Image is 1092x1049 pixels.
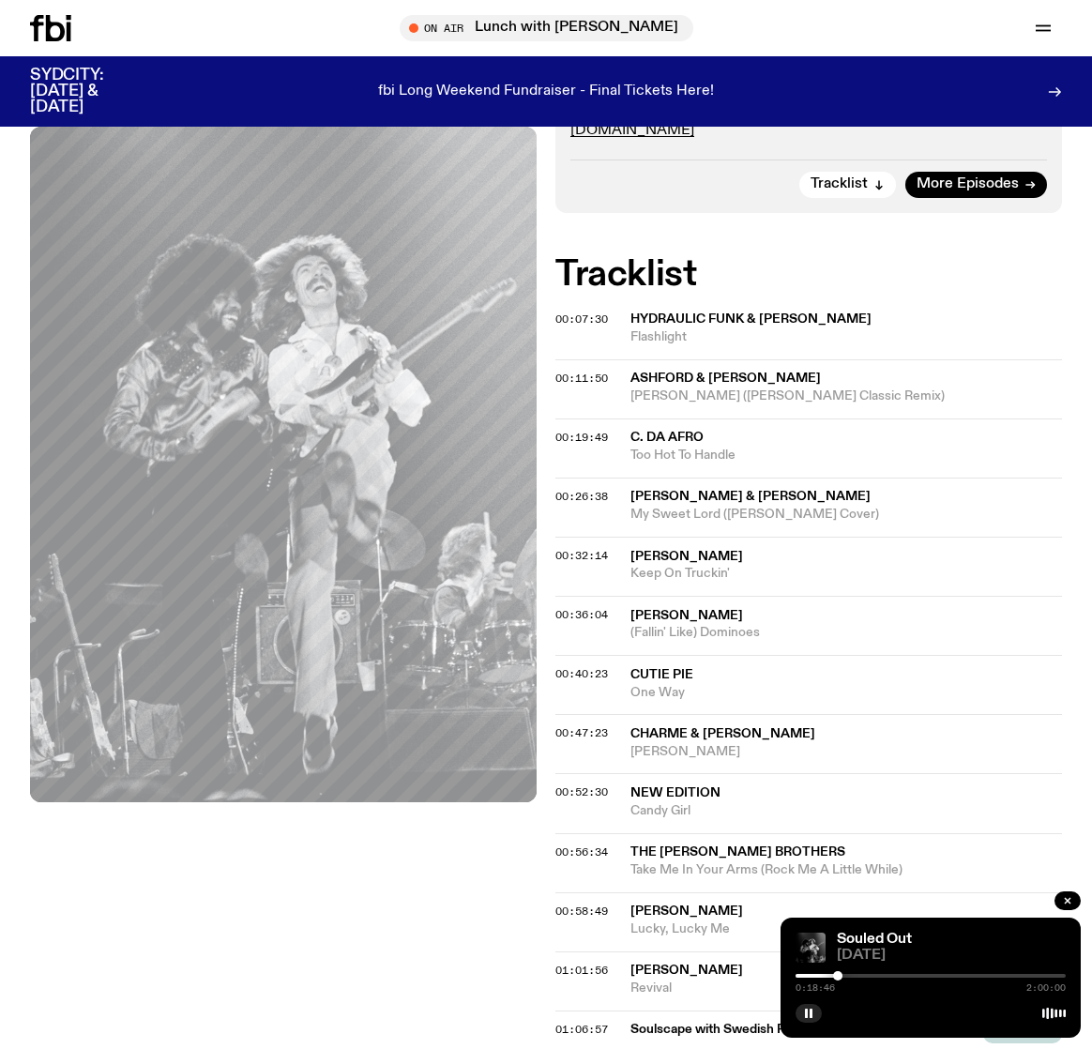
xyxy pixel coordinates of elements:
[555,669,608,679] button: 00:40:23
[630,684,1062,702] span: One Way
[917,177,1019,191] span: More Episodes
[630,727,815,740] span: Charme & [PERSON_NAME]
[630,447,1062,464] span: Too Hot To Handle
[555,492,608,502] button: 00:26:38
[799,172,896,198] button: Tracklist
[555,666,608,681] span: 00:40:23
[630,506,1062,524] span: My Sweet Lord ([PERSON_NAME] Cover)
[630,431,704,444] span: C. Da Afro
[630,490,871,503] span: [PERSON_NAME] & [PERSON_NAME]
[630,861,1062,879] span: Take Me In Your Arms (Rock Me A Little While)
[630,328,1062,346] span: Flashlight
[630,668,693,681] span: Cutie Pie
[555,844,608,859] span: 00:56:34
[555,725,608,740] span: 00:47:23
[555,489,608,504] span: 00:26:38
[837,932,912,947] a: Souled Out
[378,84,714,100] p: fbi Long Weekend Fundraiser - Final Tickets Here!
[555,312,608,327] span: 00:07:30
[630,609,743,622] span: [PERSON_NAME]
[555,1025,608,1035] button: 01:06:57
[630,905,743,918] span: [PERSON_NAME]
[837,949,1066,963] span: [DATE]
[555,610,608,620] button: 00:36:04
[630,388,1062,405] span: [PERSON_NAME] ([PERSON_NAME] Classic Remix)
[555,607,608,622] span: 00:36:04
[555,847,608,858] button: 00:56:34
[555,965,608,976] button: 01:01:56
[630,786,720,799] span: New Edition
[555,1022,608,1037] span: 01:06:57
[630,920,1062,938] span: Lucky, Lucky Me
[555,904,608,919] span: 00:58:49
[555,906,608,917] button: 00:58:49
[555,433,608,443] button: 00:19:49
[555,551,608,561] button: 00:32:14
[570,105,977,138] a: [EMAIL_ADDRESS][DOMAIN_NAME]
[1026,983,1066,993] span: 2:00:00
[555,314,608,325] button: 00:07:30
[555,548,608,563] span: 00:32:14
[796,983,835,993] span: 0:18:46
[30,68,150,115] h3: SYDCITY: [DATE] & [DATE]
[555,963,608,978] span: 01:01:56
[555,258,1062,292] h2: Tracklist
[400,15,693,41] button: On AirLunch with [PERSON_NAME]
[630,565,1062,583] span: Keep On Truckin'
[630,312,872,326] span: Hydraulic Funk & [PERSON_NAME]
[905,172,1047,198] a: More Episodes
[630,624,1062,642] span: (Fallin' Like) Dominoes
[630,743,1062,761] span: [PERSON_NAME]
[630,964,743,977] span: [PERSON_NAME]
[630,845,845,859] span: The [PERSON_NAME] Brothers
[811,177,868,191] span: Tracklist
[630,802,1062,820] span: Candy Girl
[630,1021,972,1039] span: Soulscape with Swedish Fish (Izzy Page)
[555,784,608,799] span: 00:52:30
[555,373,608,384] button: 00:11:50
[630,980,1062,997] span: Revival
[555,728,608,738] button: 00:47:23
[555,371,608,386] span: 00:11:50
[555,430,608,445] span: 00:19:49
[630,550,743,563] span: [PERSON_NAME]
[555,787,608,798] button: 00:52:30
[630,372,821,385] span: Ashford & [PERSON_NAME]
